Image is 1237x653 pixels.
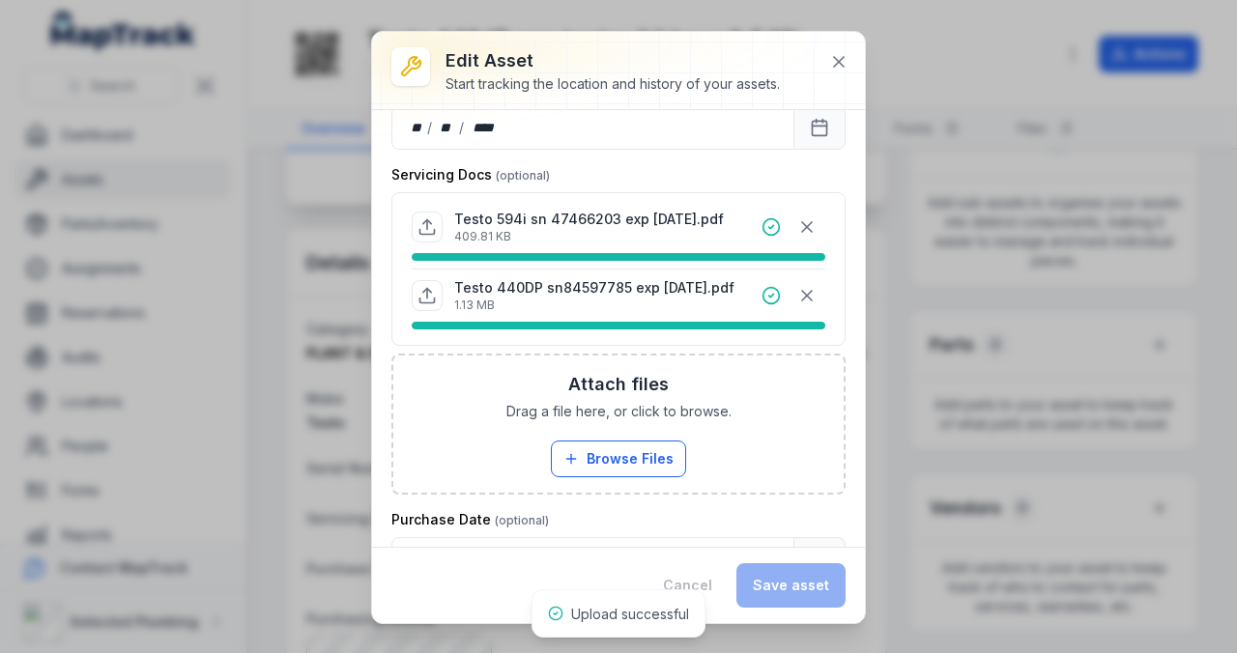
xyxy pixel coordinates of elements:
[391,165,550,185] label: Servicing Docs
[454,298,734,313] p: 1.13 MB
[408,118,427,137] div: day,
[459,118,466,137] div: /
[434,118,460,137] div: month,
[446,47,780,74] h3: Edit asset
[506,402,732,421] span: Drag a file here, or click to browse.
[793,537,846,582] button: Calendar
[551,440,686,477] button: Browse Files
[427,118,434,137] div: /
[793,105,846,150] button: Calendar
[454,278,734,298] p: Testo 440DP sn84597785 exp [DATE].pdf
[571,606,689,622] span: Upload successful
[454,229,724,244] p: 409.81 KB
[454,210,724,229] p: Testo 594i sn 47466203 exp [DATE].pdf
[446,74,780,94] div: Start tracking the location and history of your assets.
[391,510,549,529] label: Purchase Date
[466,118,502,137] div: year,
[568,371,669,398] h3: Attach files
